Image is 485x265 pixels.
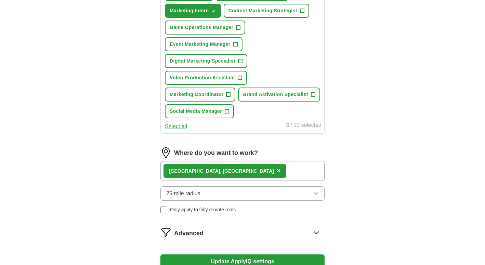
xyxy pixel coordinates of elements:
[165,54,247,68] button: Digital Marketing Specialist
[165,71,247,85] button: Video Production Assistant
[165,4,221,18] button: Marketing Intern✓
[224,4,309,18] button: Content Marketing Strategist
[165,88,235,102] button: Marketing Coordinator
[286,121,322,131] div: 3 / 10 selected
[170,57,235,65] span: Digital Marketing Specialist
[170,24,233,31] span: Game Operations Manager
[160,186,325,201] button: 25 mile radius
[165,21,245,35] button: Game Operations Manager
[166,189,200,198] span: 25 mile radius
[160,227,171,238] img: filter
[160,147,171,158] img: location.png
[238,88,320,102] button: Brand Activation Specialist
[165,37,243,51] button: Event Marketing Manager
[277,166,281,176] button: ×
[165,122,187,131] button: Select all
[212,9,216,14] span: ✓
[170,74,235,81] span: Video Production Assistant
[165,104,234,118] button: Social Media Manager
[228,7,297,14] span: Content Marketing Strategist
[170,41,231,48] span: Event Marketing Manager
[174,148,258,158] label: Where do you want to work?
[170,108,222,115] span: Social Media Manager
[170,206,236,213] span: Only apply to fully remote roles
[170,7,209,14] span: Marketing Intern
[160,207,167,213] input: Only apply to fully remote roles
[170,91,223,98] span: Marketing Coordinator
[174,229,204,238] span: Advanced
[277,167,281,174] span: ×
[169,168,274,175] div: [GEOGRAPHIC_DATA], [GEOGRAPHIC_DATA]
[243,91,308,98] span: Brand Activation Specialist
